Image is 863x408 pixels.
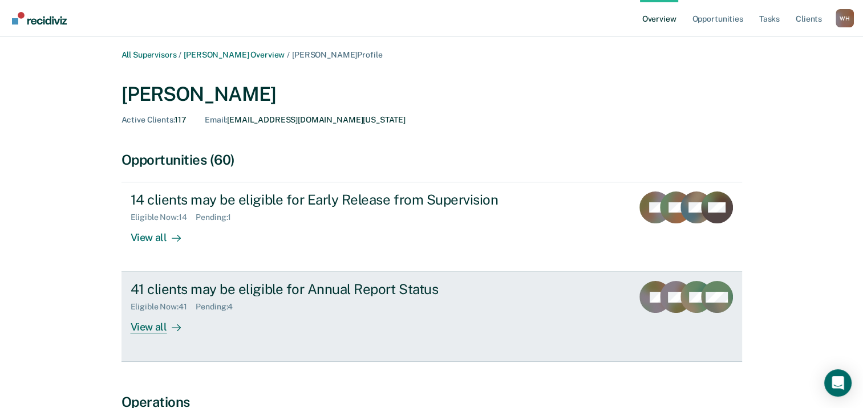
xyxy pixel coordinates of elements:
[121,115,187,125] div: 117
[131,222,195,244] div: View all
[121,152,742,168] div: Opportunities (60)
[196,302,242,312] div: Pending : 4
[121,272,742,361] a: 41 clients may be eligible for Annual Report StatusEligible Now:41Pending:4View all
[205,115,406,125] div: [EMAIL_ADDRESS][DOMAIN_NAME][US_STATE]
[292,50,382,59] span: [PERSON_NAME] Profile
[285,50,292,59] span: /
[121,83,742,106] div: [PERSON_NAME]
[131,312,195,334] div: View all
[205,115,227,124] span: Email :
[131,191,531,208] div: 14 clients may be eligible for Early Release from Supervision
[121,182,742,272] a: 14 clients may be eligible for Early Release from SupervisionEligible Now:14Pending:1View all
[121,50,177,59] a: All Supervisors
[184,50,285,59] a: [PERSON_NAME] Overview
[836,9,854,27] div: W H
[131,213,196,222] div: Eligible Now : 14
[824,369,852,397] div: Open Intercom Messenger
[196,213,240,222] div: Pending : 1
[131,281,531,297] div: 41 clients may be eligible for Annual Report Status
[131,302,196,312] div: Eligible Now : 41
[836,9,854,27] button: Profile dropdown button
[176,50,184,59] span: /
[121,115,175,124] span: Active Clients :
[12,12,67,25] img: Recidiviz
